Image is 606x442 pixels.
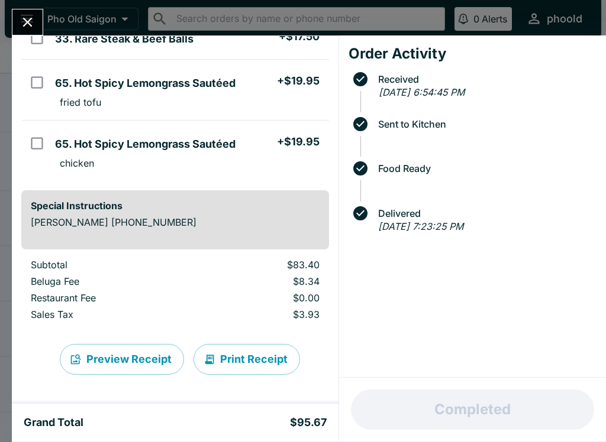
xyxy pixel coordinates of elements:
[372,119,597,129] span: Sent to Kitchen
[24,415,83,430] h5: Grand Total
[379,86,465,98] em: [DATE] 6:54:45 PM
[378,220,463,232] em: [DATE] 7:23:25 PM
[55,32,194,46] h5: 33. Rare Steak & Beef Balls
[349,45,597,63] h4: Order Activity
[60,344,184,375] button: Preview Receipt
[372,208,597,219] span: Delivered
[31,216,320,228] p: [PERSON_NAME] [PHONE_NUMBER]
[31,308,184,320] p: Sales Tax
[194,344,300,375] button: Print Receipt
[372,74,597,84] span: Received
[277,135,320,149] h5: + $19.95
[31,259,184,271] p: Subtotal
[372,163,597,174] span: Food Ready
[60,157,94,169] p: chicken
[203,292,319,304] p: $0.00
[55,137,236,151] h5: 65. Hot Spicy Lemongrass Sautéed
[290,415,327,430] h5: $95.67
[12,9,43,35] button: Close
[60,96,101,108] p: fried tofu
[55,76,236,90] h5: 65. Hot Spicy Lemongrass Sautéed
[279,30,320,44] h5: + $17.50
[277,74,320,88] h5: + $19.95
[203,308,319,320] p: $3.93
[31,275,184,287] p: Beluga Fee
[21,259,329,325] table: orders table
[31,292,184,304] p: Restaurant Fee
[203,259,319,271] p: $83.40
[31,200,320,212] h6: Special Instructions
[203,275,319,287] p: $8.34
